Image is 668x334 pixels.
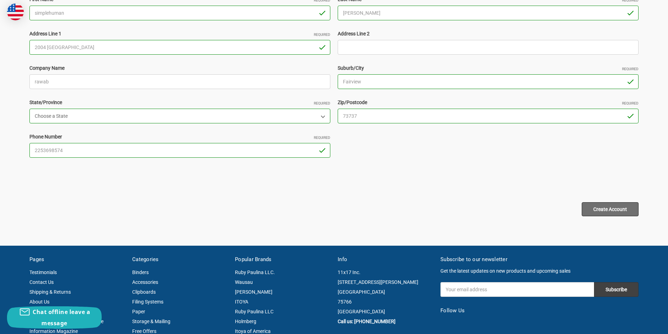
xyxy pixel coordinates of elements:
label: Address Line 1 [29,30,330,38]
small: Required [314,135,330,140]
a: Call us: [PHONE_NUMBER] [338,319,396,324]
iframe: Google Customer Reviews [610,315,668,334]
button: Chat offline leave a message [7,306,102,329]
a: Binders [132,270,149,275]
h5: Follow Us [440,307,639,315]
small: Required [314,101,330,106]
a: Contact Us [29,279,54,285]
input: Your email address [440,282,594,297]
label: Company Name [29,64,330,72]
label: Phone Number [29,133,330,141]
a: Ruby Paulina LLC. [235,270,275,275]
a: About Us [29,299,49,305]
input: Subscribe [594,282,639,297]
a: Ruby Paulina LLC [235,309,274,314]
label: Suburb/City [338,64,639,72]
h5: Categories [132,255,228,264]
img: duty and tax information for United States [7,4,24,20]
h5: Popular Brands [235,255,330,264]
a: Shipping & Returns [29,289,71,295]
a: Clipboards [132,289,156,295]
a: Testimonials [29,270,57,275]
h5: Pages [29,255,125,264]
a: Free Offers [132,328,156,334]
a: Itoya of America [235,328,271,334]
small: Required [622,66,639,71]
a: Accessories [132,279,158,285]
a: Wausau [235,279,253,285]
a: Paper [132,309,145,314]
a: [PERSON_NAME] [235,289,272,295]
label: Zip/Postcode [338,99,639,106]
a: Filing Systems [132,299,163,305]
label: Address Line 2 [338,30,639,38]
a: ITOYA [235,299,248,305]
iframe: reCAPTCHA [29,168,136,195]
a: Holmberg [235,319,256,324]
h5: Info [338,255,433,264]
label: State/Province [29,99,330,106]
h5: Subscribe to our newsletter [440,255,639,264]
small: Required [622,101,639,106]
a: Storage & Mailing [132,319,170,324]
small: Required [314,32,330,37]
input: Create Account [582,202,639,216]
span: Chat offline leave a message [33,308,90,327]
p: Get the latest updates on new products and upcoming sales [440,267,639,275]
address: 11x17 Inc. [STREET_ADDRESS][PERSON_NAME] [GEOGRAPHIC_DATA] 75766 [GEOGRAPHIC_DATA] [338,267,433,316]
